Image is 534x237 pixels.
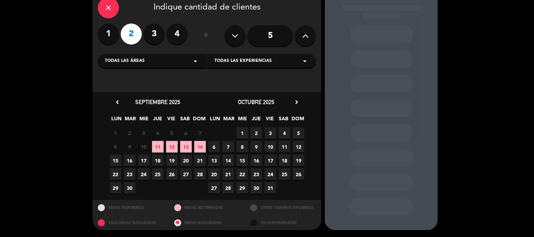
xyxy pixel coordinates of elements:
[251,182,262,194] span: 30
[144,24,165,45] label: 3
[237,182,248,194] span: 29
[293,127,304,139] span: 5
[301,57,309,65] i: arrow_drop_down
[167,24,188,45] label: 4
[152,155,164,166] span: 18
[208,141,220,153] span: 6
[180,155,192,166] span: 20
[222,155,234,166] span: 14
[245,215,321,230] div: SIN DISPONIBILIDAD
[251,127,262,139] span: 2
[251,141,262,153] span: 9
[166,141,178,153] span: 12
[293,98,300,106] i: chevron_right
[180,141,192,153] span: 13
[279,168,290,180] span: 25
[110,182,121,194] span: 29
[135,98,180,105] span: septiembre 2025
[251,115,262,126] span: JUE
[152,141,164,153] span: 11
[293,168,304,180] span: 26
[180,115,191,126] span: SAB
[98,24,119,45] label: 1
[124,168,136,180] span: 23
[138,127,150,139] span: 3
[152,115,164,126] span: JUE
[265,155,276,166] span: 17
[265,168,276,180] span: 24
[222,141,234,153] span: 7
[237,141,248,153] span: 8
[110,141,121,153] span: 8
[110,168,121,180] span: 22
[194,141,206,153] span: 14
[93,215,169,230] div: SOLO MESAS BLOQUEADAS
[223,115,235,126] span: MAR
[237,155,248,166] span: 15
[222,168,234,180] span: 21
[194,127,206,139] span: 7
[208,168,220,180] span: 20
[251,155,262,166] span: 16
[208,155,220,166] span: 13
[180,127,192,139] span: 6
[237,168,248,180] span: 22
[104,4,113,12] i: close
[279,127,290,139] span: 4
[138,115,150,126] span: MIE
[279,141,290,153] span: 11
[195,24,218,48] div: ó
[180,168,192,180] span: 27
[264,115,276,126] span: VIE
[93,200,169,215] div: MESAS DISPONIBLES
[124,127,136,139] span: 2
[279,155,290,166] span: 18
[111,115,122,126] span: LUN
[191,57,200,65] i: arrow_drop_down
[152,168,164,180] span: 25
[222,182,234,194] span: 28
[238,98,275,105] span: octubre 2025
[121,24,142,45] label: 2
[138,141,150,153] span: 10
[251,168,262,180] span: 23
[166,168,178,180] span: 26
[237,127,248,139] span: 1
[169,200,245,215] div: MESAS RESTRINGIDAS
[293,141,304,153] span: 12
[292,115,303,126] span: DOM
[293,155,304,166] span: 19
[138,168,150,180] span: 24
[110,155,121,166] span: 15
[265,127,276,139] span: 3
[105,58,145,65] span: Todas las áreas
[125,115,136,126] span: MAR
[124,155,136,166] span: 16
[265,141,276,153] span: 10
[194,155,206,166] span: 21
[166,127,178,139] span: 5
[110,127,121,139] span: 1
[214,58,272,65] span: Todas las experiencias
[124,182,136,194] span: 30
[138,155,150,166] span: 17
[237,115,249,126] span: MIE
[152,127,164,139] span: 4
[166,115,177,126] span: VIE
[209,115,221,126] span: LUN
[166,155,178,166] span: 19
[169,215,245,230] div: MESAS BLOQUEADAS
[194,168,206,180] span: 28
[124,141,136,153] span: 9
[193,115,205,126] span: DOM
[114,98,121,106] i: chevron_left
[265,182,276,194] span: 31
[245,200,321,215] div: OTROS TAMAÑOS DIPONIBLES
[278,115,290,126] span: SAB
[208,182,220,194] span: 27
